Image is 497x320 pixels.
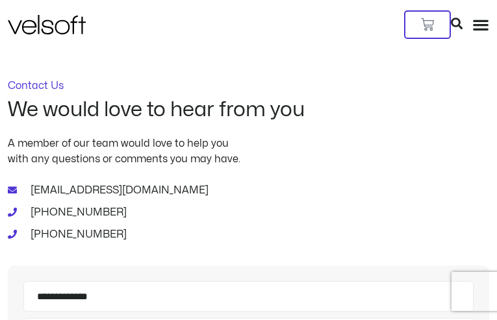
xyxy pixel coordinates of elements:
h2: We would love to hear from you [8,99,489,121]
p: A member of our team would love to help you with any questions or comments you may have. [8,136,489,167]
img: Velsoft Training Materials [8,15,86,34]
a: [EMAIL_ADDRESS][DOMAIN_NAME] [8,182,489,198]
span: [PHONE_NUMBER] [27,204,127,220]
div: Menu Toggle [472,16,489,33]
span: [PHONE_NUMBER] [27,227,127,242]
p: Contact Us [8,80,489,91]
span: [EMAIL_ADDRESS][DOMAIN_NAME] [27,182,209,198]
